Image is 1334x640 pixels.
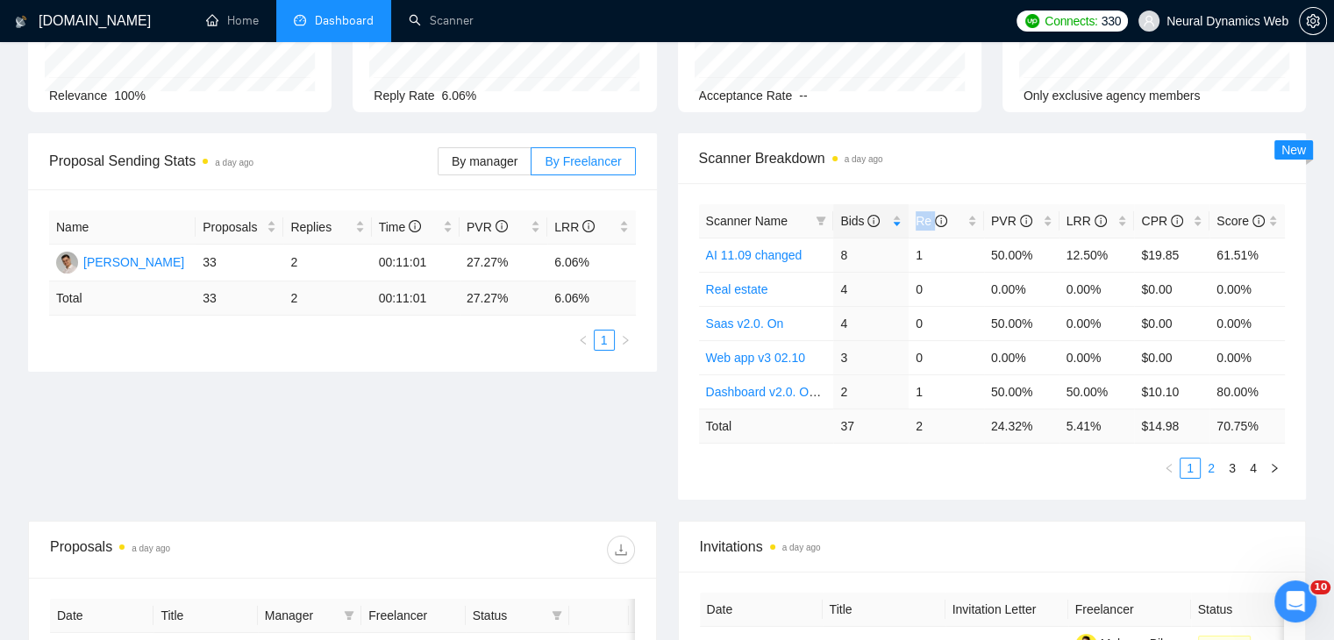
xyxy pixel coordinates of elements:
a: 3 [1223,459,1242,478]
span: right [1269,463,1280,473]
a: 4 [1244,459,1263,478]
span: Relevance [49,89,107,103]
div: Proposals [50,536,342,564]
span: PVR [467,220,508,234]
span: LRR [1066,214,1107,228]
th: Freelancer [1068,593,1191,627]
li: Next Page [1264,458,1285,479]
td: $0.00 [1134,272,1209,306]
td: 70.75 % [1209,409,1285,443]
td: 6.06 % [547,281,635,316]
th: Name [49,210,196,245]
td: 12.50% [1059,238,1135,272]
span: LRR [554,220,595,234]
span: info-circle [409,220,421,232]
td: $0.00 [1134,306,1209,340]
span: left [1164,463,1174,473]
td: Total [699,409,834,443]
span: Proposal Sending Stats [49,150,438,172]
li: 3 [1222,458,1243,479]
span: filter [344,610,354,621]
span: filter [340,602,358,629]
th: Invitation Letter [945,593,1068,627]
td: 4 [833,272,909,306]
td: $10.10 [1134,374,1209,409]
th: Date [700,593,823,627]
td: 00:11:01 [372,245,460,281]
span: user [1143,15,1155,27]
th: Manager [258,599,361,633]
a: Web app v3 02.10 [706,351,805,365]
img: logo [15,8,27,36]
span: info-circle [496,220,508,232]
span: Scanner Name [706,214,788,228]
iframe: Intercom live chat [1274,580,1316,622]
span: info-circle [935,215,947,227]
td: 6.06% [547,245,635,281]
button: right [1264,458,1285,479]
th: Proposals [196,210,283,245]
td: 0.00% [1209,272,1285,306]
td: 3 [833,340,909,374]
a: homeHome [206,13,259,28]
span: Invitations [700,536,1285,558]
li: Next Page [615,330,636,351]
td: 50.00% [984,374,1059,409]
td: 2 [283,245,371,281]
a: Dashboard v2.0. On 02.10 [706,385,850,399]
a: searchScanner [409,13,474,28]
span: right [620,335,631,345]
img: MK [56,252,78,274]
td: 80.00% [1209,374,1285,409]
span: By Freelancer [545,154,621,168]
span: setting [1300,14,1326,28]
span: info-circle [1252,215,1265,227]
td: 0.00% [1059,272,1135,306]
span: Status [473,606,545,625]
td: 33 [196,281,283,316]
td: 0.00% [1059,340,1135,374]
span: 330 [1102,11,1121,31]
td: 50.00% [984,238,1059,272]
button: setting [1299,7,1327,35]
th: Date [50,599,153,633]
span: Acceptance Rate [699,89,793,103]
span: filter [816,216,826,226]
span: filter [552,610,562,621]
td: 27.27% [460,245,547,281]
span: filter [812,208,830,234]
time: a day ago [215,158,253,167]
span: 100% [114,89,146,103]
span: New [1281,143,1306,157]
td: 0.00% [984,340,1059,374]
a: 1 [595,331,614,350]
th: Freelancer [361,599,465,633]
td: $ 14.98 [1134,409,1209,443]
span: Only exclusive agency members [1024,89,1201,103]
span: left [578,335,589,345]
span: Manager [265,606,337,625]
td: 00:11:01 [372,281,460,316]
td: 5.41 % [1059,409,1135,443]
td: 0 [909,272,984,306]
button: right [615,330,636,351]
span: 10 [1310,580,1330,594]
td: 2 [909,409,984,443]
a: Real estate [706,282,768,296]
span: download [608,543,634,557]
span: info-circle [867,215,880,227]
span: Connects: [1045,11,1097,31]
td: 2 [833,374,909,409]
a: MK[PERSON_NAME] [56,254,184,268]
li: 2 [1201,458,1222,479]
li: Previous Page [1159,458,1180,479]
td: 50.00% [984,306,1059,340]
td: 4 [833,306,909,340]
th: Title [823,593,945,627]
span: By manager [452,154,517,168]
button: download [607,536,635,564]
time: a day ago [845,154,883,164]
th: Replies [283,210,371,245]
time: a day ago [132,544,170,553]
span: info-circle [582,220,595,232]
